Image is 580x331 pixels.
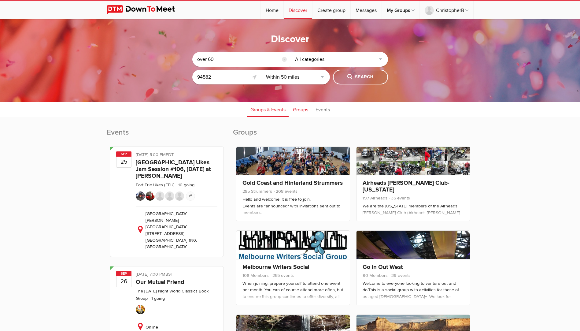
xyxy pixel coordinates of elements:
[270,273,294,278] span: 255 events
[242,189,272,194] span: 285 Strummers
[290,52,388,67] div: All categories
[347,74,373,80] span: Search
[136,151,217,159] div: [DATE] 5:00 PM
[136,271,217,279] div: [DATE] 7:00 PM
[146,192,155,201] img: Brenda M
[146,211,197,249] span: [GEOGRAPHIC_DATA] - [PERSON_NAME][GEOGRAPHIC_DATA] [STREET_ADDRESS] [GEOGRAPHIC_DATA] 1N0, [GEOGR...
[107,5,185,14] img: DownToMeet
[136,159,211,186] a: [GEOGRAPHIC_DATA] Ukes Jam Session #106, [DATE] at [PERSON_NAME][GEOGRAPHIC_DATA], 5pm
[136,182,175,188] a: Fort Erie Ukes (FEU)
[155,192,164,201] img: Colin Heydon
[165,192,174,201] img: Sandra Heydon
[186,192,195,201] span: +5
[136,305,145,314] img: Jim
[242,179,343,187] a: Gold Coast and Hinterland Strummers
[116,156,131,167] b: 25
[382,1,419,19] a: My Groups
[192,70,261,84] input: Location or ZIP-Code
[333,70,388,84] button: Search
[247,102,289,117] a: Groups & Events
[261,1,283,19] a: Home
[146,325,158,330] span: Online
[149,296,165,301] li: 1 going
[363,179,449,193] a: Airheads [PERSON_NAME] Club-[US_STATE]
[363,195,387,201] span: 197 Airheads
[389,273,411,278] span: 39 events
[136,288,209,301] a: The [DATE] Night World Classics Book Group
[116,151,131,157] span: Sep
[271,33,309,46] h1: Discover
[363,263,403,271] a: Go in Out West
[233,128,474,143] h2: Groups
[312,1,350,19] a: Create group
[290,102,311,117] a: Groups
[420,1,473,19] a: ChristopherB
[192,52,290,67] input: Search...
[363,273,388,278] span: 90 Members
[242,196,344,328] div: Hello and welcome. It is free to join. Events are "announced" with invitations sent out to member...
[242,273,269,278] span: 108 Members
[116,276,131,287] b: 26
[136,278,184,286] a: Our Mutual Friend
[176,182,194,188] li: 10 going
[284,1,312,19] a: Discover
[136,192,145,201] img: Elaine
[351,1,382,19] a: Messages
[116,271,131,276] span: Sep
[175,192,184,201] img: Larry B
[166,152,174,157] span: America/New_York
[312,102,333,117] a: Events
[165,272,173,277] span: Europe/London
[273,189,297,194] span: 208 events
[242,263,309,271] a: Melbourne Writers Social
[107,128,227,143] h2: Events
[389,195,410,201] span: 35 events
